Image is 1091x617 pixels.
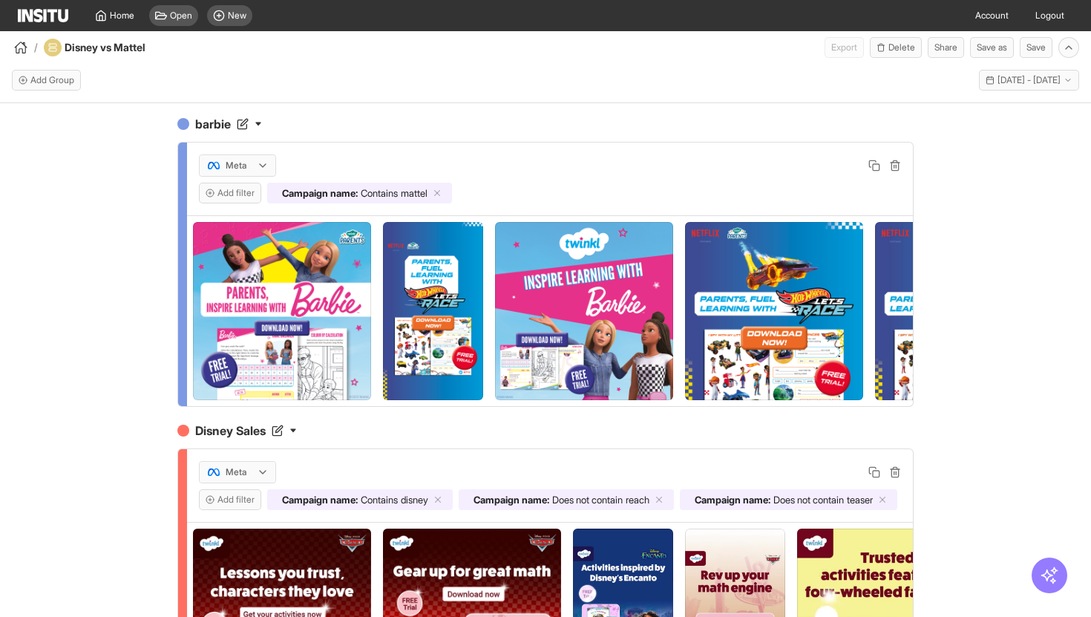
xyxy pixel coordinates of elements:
[459,489,674,510] div: Campaign name:Does not containreach
[928,37,964,58] button: Share
[267,183,452,203] div: Campaign name:Containsmattel
[979,70,1079,91] button: [DATE] - [DATE]
[383,222,483,400] img: lfe1zpjculdyiuajhhzl
[825,37,864,58] button: Export
[997,74,1061,86] span: [DATE] - [DATE]
[680,489,897,510] div: Campaign name:Does not containteaser
[228,10,246,22] span: New
[401,494,428,506] span: disney
[970,37,1014,58] button: Save as
[267,489,453,510] div: Campaign name:Containsdisney
[18,9,68,22] img: Logo
[773,494,844,506] span: Does not contain
[177,422,914,440] h4: Disney Sales
[685,222,863,400] img: kajh6vzhp5lsq0glpw3c
[875,222,1053,400] img: kzq8yt7a2hs8tecppgyc
[44,39,186,56] div: Disney vs Mattel
[361,187,398,199] span: Contains
[870,37,922,58] button: Delete
[193,222,371,400] img: afi05psrddvjhanug6z1
[170,10,192,22] span: Open
[626,494,649,506] span: reach
[12,39,38,56] button: /
[1020,37,1052,58] button: Save
[199,489,261,510] button: Add filter
[361,494,398,506] span: Contains
[495,222,673,400] img: phgyjfwymyxmgsqzrghi
[199,183,261,203] button: Add filter
[177,115,914,133] h4: barbie
[401,187,427,199] span: mattel
[847,494,873,506] span: teaser
[282,494,358,506] span: Campaign name :
[695,494,770,506] span: Campaign name :
[282,187,358,199] span: Campaign name :
[65,40,186,55] h4: Disney vs Mattel
[825,37,864,58] span: Can currently only export from Insights reports.
[474,494,549,506] span: Campaign name :
[110,10,134,22] span: Home
[12,70,81,91] button: Add Group
[34,40,38,55] span: /
[552,494,623,506] span: Does not contain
